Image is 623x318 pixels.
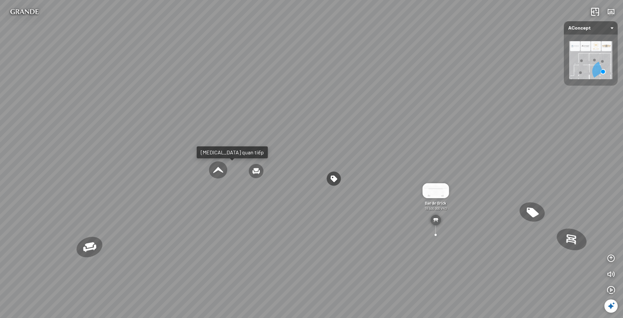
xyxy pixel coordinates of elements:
[430,215,441,225] img: table_YREKD739JCN6.svg
[425,201,446,205] span: Bàn ăn Brick
[425,206,447,210] span: 18.500.000 VND
[201,149,264,156] div: [MEDICAL_DATA] quan tiếp
[569,41,612,79] img: AConcept_CTMHTJT2R6E4.png
[568,21,613,35] span: AConcept
[422,183,449,198] img: B_n__n_Brick_K673DULWHACD.gif
[5,5,44,19] img: logo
